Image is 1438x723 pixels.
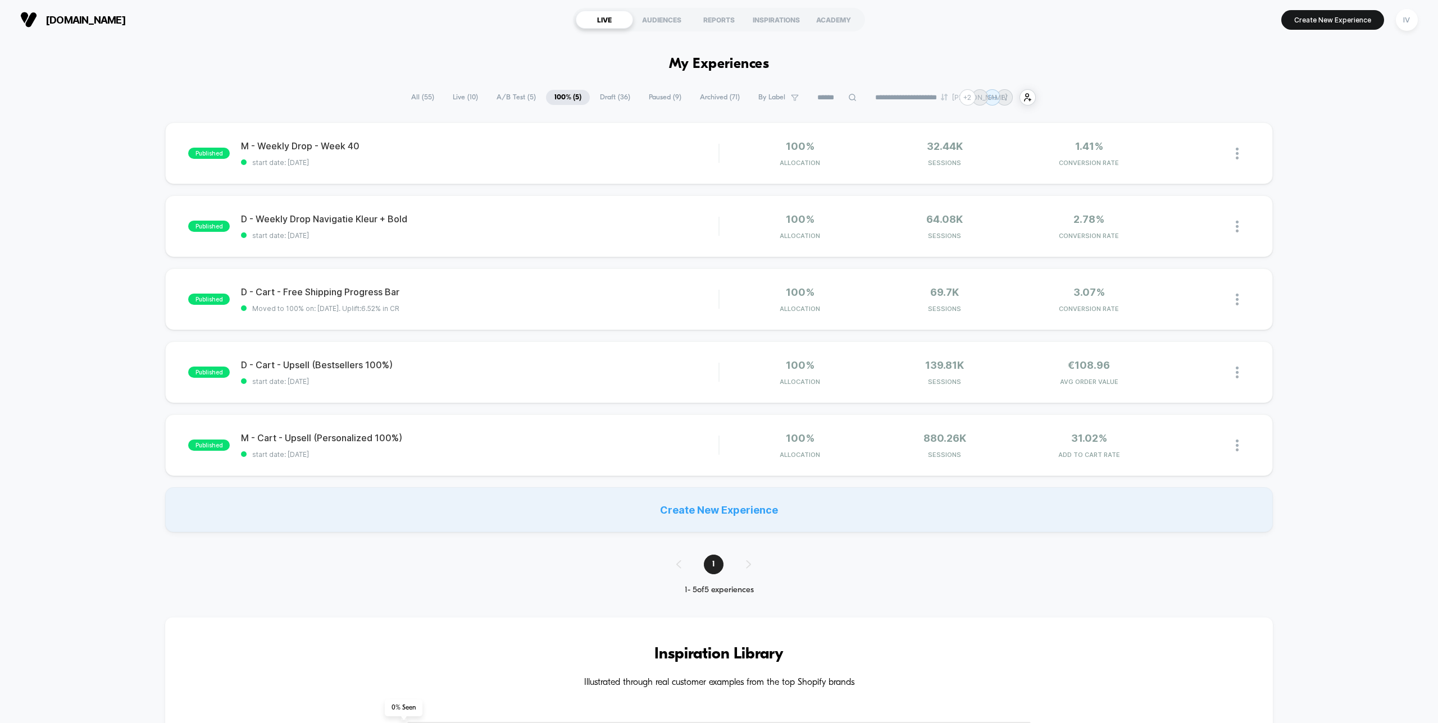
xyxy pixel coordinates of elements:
[1073,213,1104,225] span: 2.78%
[927,140,963,152] span: 32.44k
[488,90,544,105] span: A/B Test ( 5 )
[20,11,37,28] img: Visually logo
[959,89,976,106] div: + 2
[952,93,1007,102] p: [PERSON_NAME]
[1068,359,1110,371] span: €108.96
[875,232,1014,240] span: Sessions
[786,286,814,298] span: 100%
[780,305,820,313] span: Allocation
[241,213,718,225] span: D - Weekly Drop Navigatie Kleur + Bold
[1236,294,1239,305] img: close
[786,213,814,225] span: 100%
[444,90,486,105] span: Live ( 10 )
[780,451,820,459] span: Allocation
[1073,286,1105,298] span: 3.07%
[241,359,718,370] span: D - Cart - Upsell (Bestsellers 100%)
[252,304,399,313] span: Moved to 100% on: [DATE] . Uplift: 6.52% in CR
[546,90,590,105] span: 100% ( 5 )
[805,11,862,29] div: ACADEMY
[241,286,718,298] span: D - Cart - Free Shipping Progress Bar
[875,378,1014,386] span: Sessions
[403,90,443,105] span: All ( 55 )
[385,699,422,716] span: 0 % Seen
[925,359,964,371] span: 139.81k
[1020,159,1158,167] span: CONVERSION RATE
[633,11,690,29] div: AUDIENCES
[241,450,718,459] span: start date: [DATE]
[704,555,723,574] span: 1
[1071,432,1107,444] span: 31.02%
[45,14,126,26] span: [DOMAIN_NAME]
[199,678,1239,688] h4: Illustrated through real customer examples from the top Shopify brands
[1020,305,1158,313] span: CONVERSION RATE
[1393,8,1421,31] button: IV
[780,378,820,386] span: Allocation
[780,232,820,240] span: Allocation
[1236,440,1239,451] img: close
[1236,367,1239,378] img: close
[199,646,1239,663] h3: Inspiration Library
[640,90,690,105] span: Paused ( 9 )
[1236,148,1239,159] img: close
[1075,140,1103,152] span: 1.41%
[665,585,773,595] div: 1 - 5 of 5 experiences
[188,221,230,232] span: published
[786,432,814,444] span: 100%
[1281,10,1384,30] button: Create New Experience
[786,359,814,371] span: 100%
[875,451,1014,459] span: Sessions
[1020,451,1158,459] span: ADD TO CART RATE
[669,56,770,72] h1: My Experiences
[691,90,748,105] span: Archived ( 71 )
[786,140,814,152] span: 100%
[188,440,230,451] span: published
[941,94,948,100] img: end
[875,159,1014,167] span: Sessions
[780,159,820,167] span: Allocation
[923,432,966,444] span: 880.26k
[241,432,718,443] span: M - Cart - Upsell (Personalized 100%)
[241,231,718,240] span: start date: [DATE]
[241,140,718,152] span: M - Weekly Drop - Week 40
[1236,221,1239,232] img: close
[17,11,129,29] button: [DOMAIN_NAME]
[188,367,230,378] span: published
[1396,9,1418,31] div: IV
[690,11,748,29] div: REPORTS
[188,148,230,159] span: published
[758,93,785,102] span: By Label
[875,305,1014,313] span: Sessions
[930,286,959,298] span: 69.7k
[576,11,633,29] div: LIVE
[1020,378,1158,386] span: AVG ORDER VALUE
[241,377,718,386] span: start date: [DATE]
[748,11,805,29] div: INSPIRATIONS
[241,158,718,167] span: start date: [DATE]
[1020,232,1158,240] span: CONVERSION RATE
[188,294,230,305] span: published
[926,213,963,225] span: 64.08k
[591,90,639,105] span: Draft ( 36 )
[165,487,1272,532] div: Create New Experience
